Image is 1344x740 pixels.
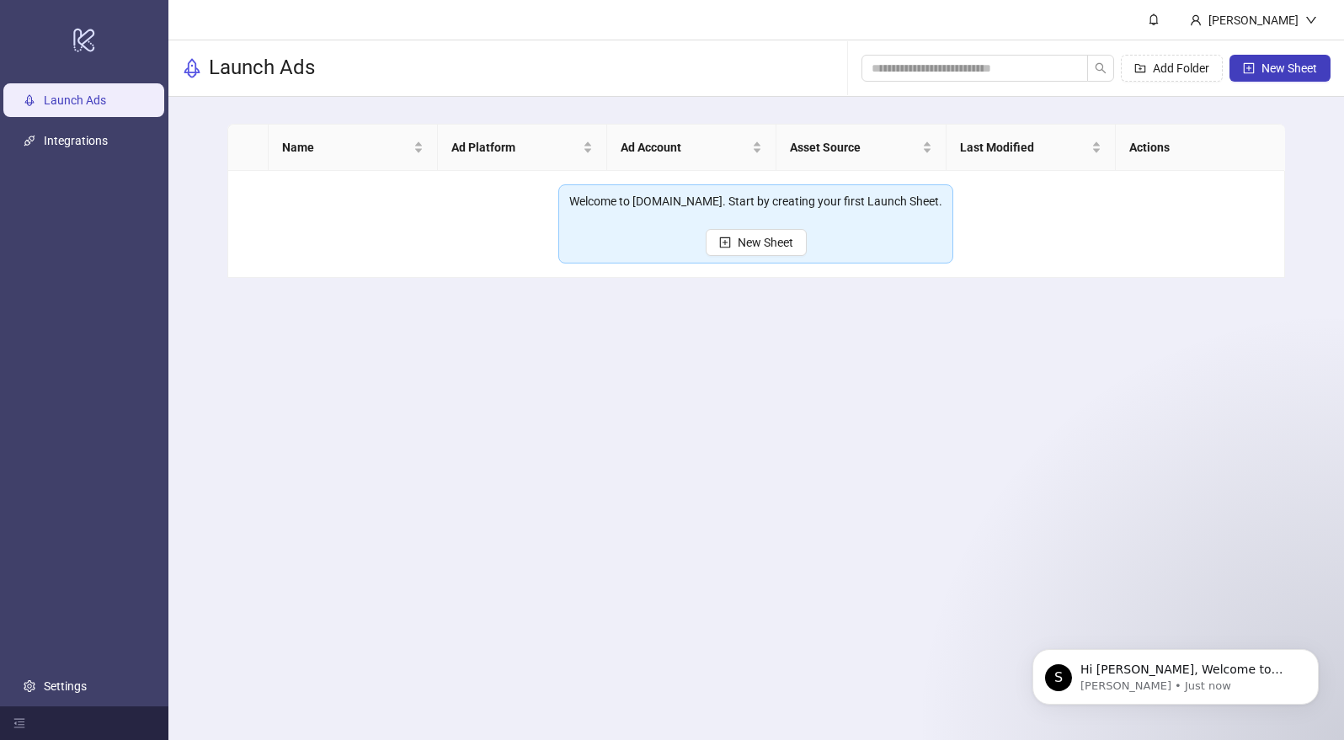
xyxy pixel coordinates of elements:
[1148,13,1160,25] span: bell
[1007,614,1344,732] iframe: Intercom notifications message
[1261,61,1317,75] span: New Sheet
[44,679,87,693] a: Settings
[282,138,410,157] span: Name
[209,55,315,82] h3: Launch Ads
[1121,55,1223,82] button: Add Folder
[44,134,108,147] a: Integrations
[269,125,438,171] th: Name
[1116,125,1285,171] th: Actions
[790,138,918,157] span: Asset Source
[719,237,731,248] span: plus-square
[182,58,202,78] span: rocket
[451,138,579,157] span: Ad Platform
[947,125,1116,171] th: Last Modified
[438,125,607,171] th: Ad Platform
[13,717,25,729] span: menu-fold
[607,125,776,171] th: Ad Account
[44,93,106,107] a: Launch Ads
[621,138,749,157] span: Ad Account
[1095,62,1107,74] span: search
[1134,62,1146,74] span: folder-add
[1243,62,1255,74] span: plus-square
[960,138,1088,157] span: Last Modified
[1305,14,1317,26] span: down
[776,125,946,171] th: Asset Source
[1229,55,1331,82] button: New Sheet
[569,192,942,210] div: Welcome to [DOMAIN_NAME]. Start by creating your first Launch Sheet.
[1190,14,1202,26] span: user
[1202,11,1305,29] div: [PERSON_NAME]
[706,229,807,256] button: New Sheet
[1153,61,1209,75] span: Add Folder
[738,236,793,249] span: New Sheet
